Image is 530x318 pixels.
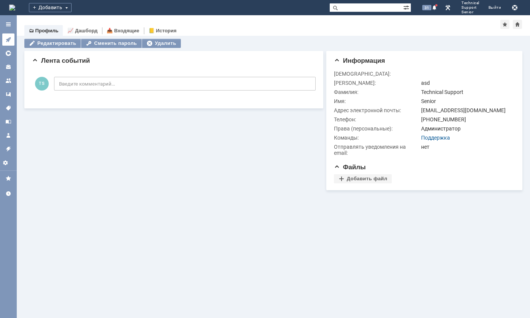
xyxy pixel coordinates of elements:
span: Support [461,5,479,10]
span: Расширенный поиск [403,3,411,11]
div: Права (персональные): [334,126,420,132]
div: нет [421,144,511,150]
div: Technical Support [421,89,511,95]
div: [EMAIL_ADDRESS][DOMAIN_NAME] [421,107,511,113]
a: Команды и агенты [2,75,14,87]
div: Сделать домашней страницей [513,20,522,29]
a: Активности [2,33,14,46]
div: Имя: [334,98,420,104]
div: Добавить в избранное [500,20,509,29]
span: Информация [334,57,385,64]
span: Настройки [2,160,14,166]
div: Добавить [29,3,72,12]
a: Перейти в интерфейс администратора [443,3,452,12]
img: logo [9,5,15,11]
a: Правила автоматизации [2,143,14,155]
div: Адрес электронной почты: [334,107,420,113]
a: База знаний [2,116,14,128]
a: Общая аналитика [2,47,14,59]
a: Мой профиль [2,129,14,142]
a: Поддержка [421,135,450,141]
button: Сохранить лог [510,3,519,12]
div: Фамилия: [334,89,420,95]
span: 31 [422,5,431,10]
span: TS [35,77,49,91]
span: Technical [461,1,479,5]
a: 📥 Входящие [107,28,139,33]
div: Отправлять уведомления на email: [334,144,420,156]
div: [PHONE_NUMBER] [421,116,511,122]
a: 📒 История [148,28,177,33]
a: Клиенты [2,61,14,73]
span: Лента событий [32,57,90,64]
a: Теги [2,102,14,114]
a: 📈 Дашборд [67,28,97,33]
div: Телефон: [334,116,420,122]
a: 🗂 Профиль [29,28,58,33]
div: [PERSON_NAME]: [334,80,420,86]
a: Перейти на домашнюю страницу [9,5,15,11]
div: [DEMOGRAPHIC_DATA]: [334,71,420,77]
a: Шаблоны комментариев [2,88,14,100]
a: Настройки [2,157,14,169]
div: Команды: [334,135,420,141]
span: Файлы [334,164,366,171]
div: Администратор [421,126,511,132]
div: Senior [421,98,511,104]
span: Senior [461,10,479,14]
div: asd [421,80,511,86]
